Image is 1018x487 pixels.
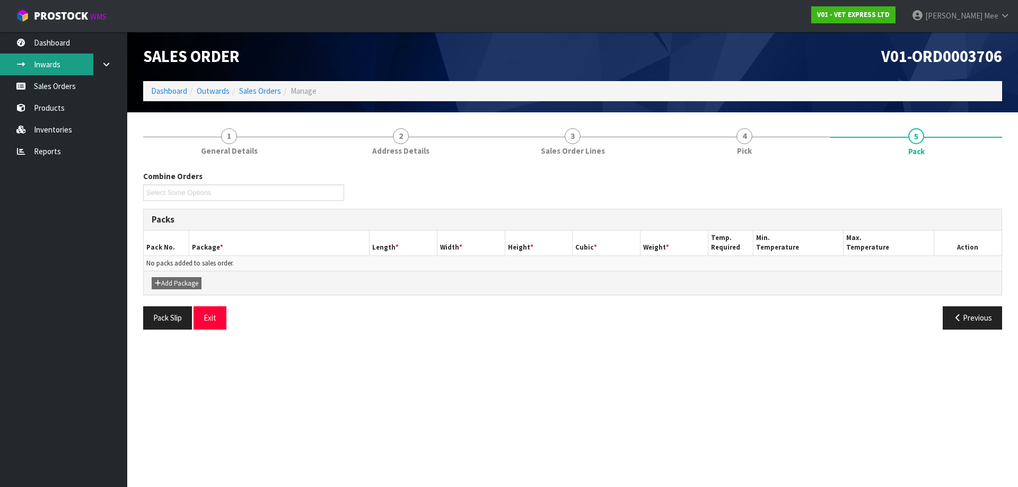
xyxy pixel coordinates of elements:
span: Pick [737,145,752,156]
th: Min. Temperature [753,231,844,255]
td: No packs added to sales order. [144,255,1002,271]
th: Width [437,231,505,255]
strong: V01 - VET EXPRESS LTD [817,10,890,19]
button: Add Package [152,277,201,290]
h3: Packs [152,215,994,225]
th: Max. Temperature [844,231,934,255]
span: Mee [984,11,998,21]
span: V01-ORD0003706 [881,46,1002,66]
span: 5 [908,128,924,144]
span: Manage [291,86,317,96]
span: 1 [221,128,237,144]
span: 2 [393,128,409,144]
a: Dashboard [151,86,187,96]
span: [PERSON_NAME] [925,11,982,21]
th: Height [505,231,573,255]
span: 3 [565,128,581,144]
th: Length [370,231,437,255]
button: Previous [943,306,1002,329]
span: ProStock [34,9,88,23]
button: Pack Slip [143,306,192,329]
span: Sales Order Lines [541,145,605,156]
th: Package [189,231,370,255]
span: Sales Order [143,46,240,66]
span: Pack [908,146,925,157]
th: Action [934,231,1002,255]
a: Outwards [197,86,230,96]
th: Pack No. [144,231,189,255]
th: Weight [640,231,708,255]
span: Pack [143,163,1002,338]
label: Combine Orders [143,171,203,182]
th: Temp. Required [708,231,753,255]
small: WMS [90,12,107,22]
img: cube-alt.png [16,9,29,22]
button: Exit [194,306,226,329]
span: 4 [736,128,752,144]
span: Address Details [372,145,429,156]
span: General Details [201,145,258,156]
a: Sales Orders [239,86,281,96]
th: Cubic [573,231,640,255]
